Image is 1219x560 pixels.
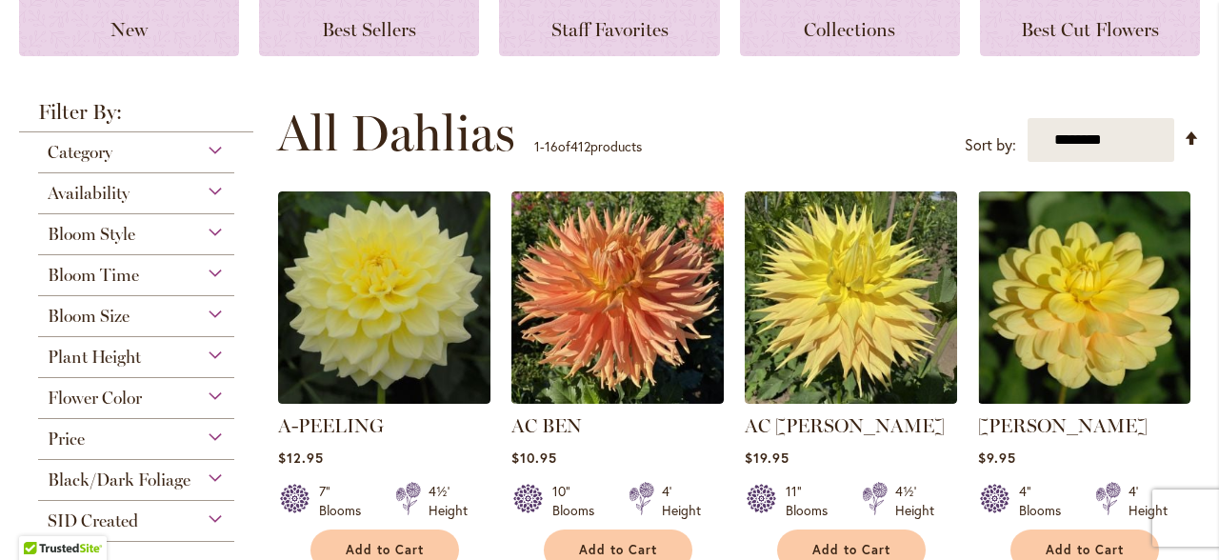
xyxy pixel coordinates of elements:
[534,131,642,162] p: - of products
[48,470,190,490] span: Black/Dark Foliage
[1021,18,1159,41] span: Best Cut Flowers
[978,449,1016,467] span: $9.95
[48,183,130,204] span: Availability
[429,482,468,520] div: 4½' Height
[579,542,657,558] span: Add to Cart
[1019,482,1072,520] div: 4" Blooms
[978,414,1148,437] a: [PERSON_NAME]
[48,265,139,286] span: Bloom Time
[278,414,384,437] a: A-PEELING
[804,18,895,41] span: Collections
[511,191,724,404] img: AC BEN
[278,449,324,467] span: $12.95
[662,482,701,520] div: 4' Height
[319,482,372,520] div: 7" Blooms
[511,414,582,437] a: AC BEN
[48,347,141,368] span: Plant Height
[551,18,669,41] span: Staff Favorites
[978,390,1190,408] a: AHOY MATEY
[895,482,934,520] div: 4½' Height
[552,482,606,520] div: 10" Blooms
[48,429,85,450] span: Price
[1046,542,1124,558] span: Add to Cart
[48,388,142,409] span: Flower Color
[511,449,557,467] span: $10.95
[786,482,839,520] div: 11" Blooms
[48,510,138,531] span: SID Created
[48,306,130,327] span: Bloom Size
[277,105,515,162] span: All Dahlias
[965,128,1016,163] label: Sort by:
[570,137,590,155] span: 412
[14,492,68,546] iframe: Launch Accessibility Center
[978,191,1190,404] img: AHOY MATEY
[511,390,724,408] a: AC BEN
[745,414,945,437] a: AC [PERSON_NAME]
[534,137,540,155] span: 1
[110,18,148,41] span: New
[48,142,112,163] span: Category
[1129,482,1168,520] div: 4' Height
[812,542,890,558] span: Add to Cart
[545,137,558,155] span: 16
[278,191,490,404] img: A-Peeling
[745,449,789,467] span: $19.95
[745,191,957,404] img: AC Jeri
[346,542,424,558] span: Add to Cart
[745,390,957,408] a: AC Jeri
[48,224,135,245] span: Bloom Style
[278,390,490,408] a: A-Peeling
[19,102,253,132] strong: Filter By:
[322,18,416,41] span: Best Sellers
